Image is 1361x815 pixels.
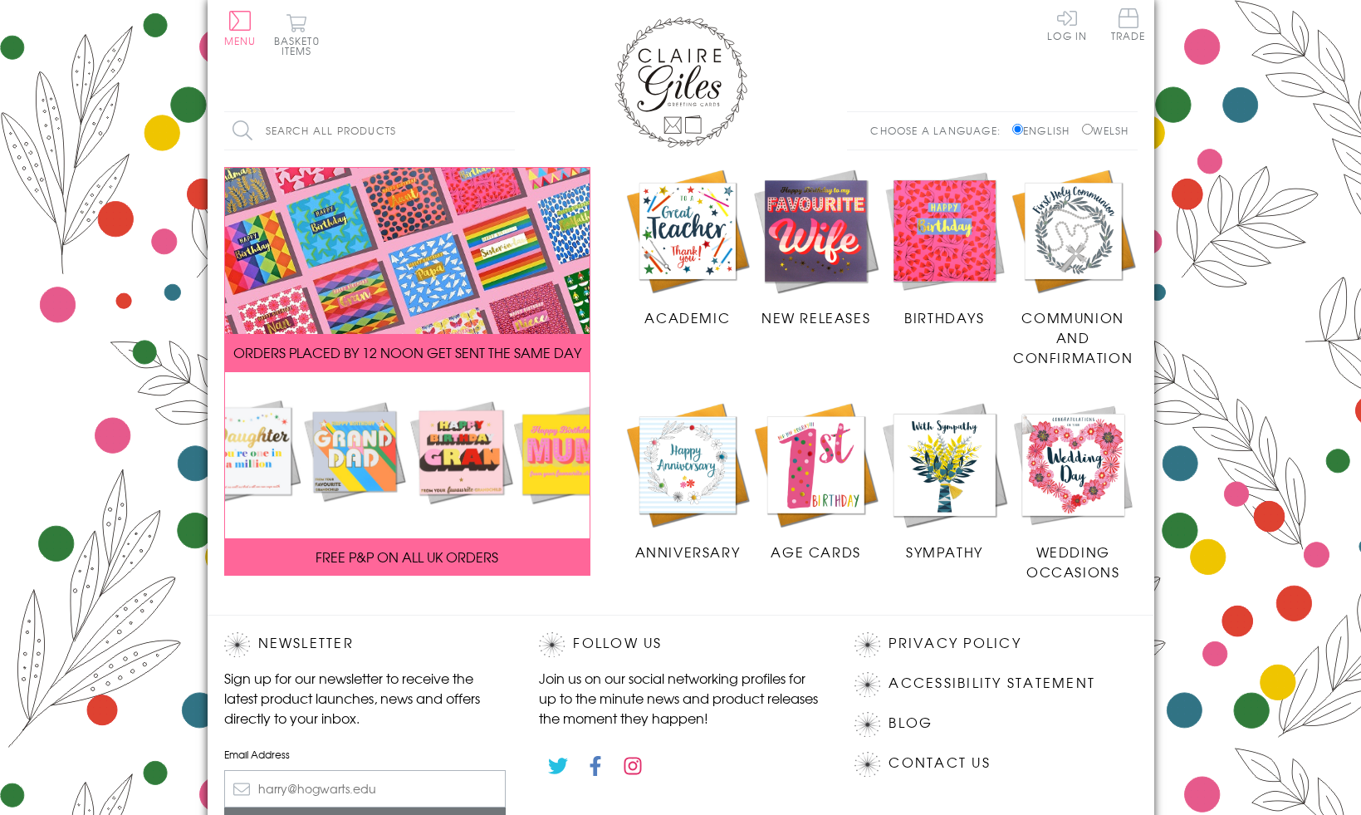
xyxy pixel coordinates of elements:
img: Claire Giles Greetings Cards [614,17,747,148]
p: Join us on our social networking profiles for up to the minute news and product releases the mome... [539,668,821,728]
a: Privacy Policy [889,632,1021,655]
a: Birthdays [880,167,1009,328]
p: Choose a language: [870,123,1009,138]
a: Blog [889,712,933,734]
a: Communion and Confirmation [1009,167,1138,368]
button: Basket0 items [274,13,320,56]
a: Age Cards [751,400,880,562]
h2: Newsletter [224,632,507,657]
a: Contact Us [889,752,990,774]
label: Welsh [1082,123,1129,138]
span: New Releases [761,307,870,327]
h2: Follow Us [539,632,821,657]
span: ORDERS PLACED BY 12 NOON GET SENT THE SAME DAY [233,342,581,362]
span: FREE P&P ON ALL UK ORDERS [316,547,498,567]
a: Log In [1047,8,1087,41]
label: Email Address [224,747,507,762]
label: English [1012,123,1078,138]
a: Sympathy [880,400,1009,562]
input: harry@hogwarts.edu [224,770,507,808]
span: Trade [1111,8,1146,41]
input: English [1012,124,1023,135]
a: Anniversary [624,400,752,562]
span: Birthdays [904,307,984,327]
span: Sympathy [906,542,983,562]
input: Search all products [224,112,515,150]
button: Menu [224,11,257,46]
span: Academic [644,307,730,327]
a: Wedding Occasions [1009,400,1138,582]
a: Trade [1111,8,1146,44]
a: Academic [624,167,752,328]
a: New Releases [751,167,880,328]
span: Age Cards [771,542,860,562]
span: Menu [224,33,257,48]
span: Anniversary [635,542,741,562]
input: Welsh [1082,124,1093,135]
input: Search [498,112,515,150]
span: Communion and Confirmation [1013,307,1133,367]
span: Wedding Occasions [1026,542,1119,582]
a: Accessibility Statement [889,672,1095,695]
span: 0 items [282,33,320,58]
p: Sign up for our newsletter to receive the latest product launches, news and offers directly to yo... [224,668,507,728]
